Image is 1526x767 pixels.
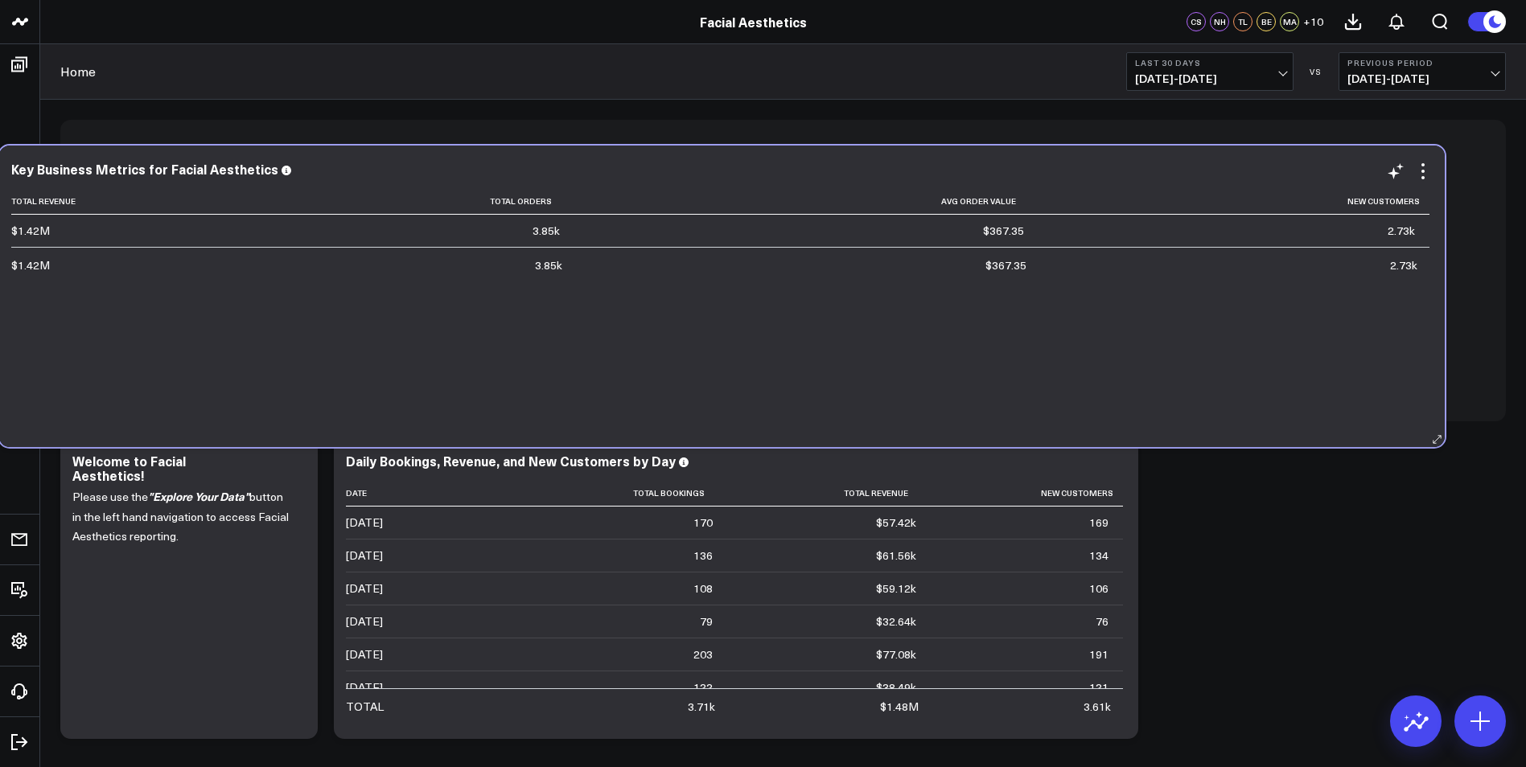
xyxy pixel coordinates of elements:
div: 3.71k [688,699,715,715]
div: [DATE] [346,679,383,695]
span: [DATE] - [DATE] [1347,72,1497,85]
b: Last 30 Days [1135,58,1285,68]
div: $38.49k [876,679,916,695]
div: Welcome to Facial Aesthetics! [72,452,186,484]
div: 79 [700,613,713,630]
div: 134 [1089,548,1109,564]
div: $1.48M [880,699,919,715]
div: 106 [1089,580,1109,597]
button: Last 30 Days[DATE]-[DATE] [1126,52,1294,91]
button: Previous Period[DATE]-[DATE] [1339,52,1506,91]
div: Daily Bookings, Revenue, and New Customers by Day [346,452,676,470]
th: New Customers [931,480,1123,507]
a: Home [60,63,96,80]
div: 203 [693,646,713,662]
div: [DATE] [346,613,383,630]
div: $367.35 [985,257,1026,273]
div: CS [1187,12,1206,31]
th: Total Revenue [727,480,931,507]
span: + 10 [1303,16,1323,27]
div: Please use the button in the left hand navigation to access Facial Aesthetics reporting. [72,486,306,723]
div: [DATE] [346,548,383,564]
div: 108 [693,580,713,597]
th: Avg Order Value [574,188,1039,215]
div: NH [1210,12,1229,31]
div: $32.64k [876,613,916,630]
div: 2.73k [1388,223,1415,239]
div: MA [1280,12,1299,31]
div: TOTAL [346,699,384,715]
div: 2.73k [1390,257,1417,273]
div: Key Business Metrics for Facial Aesthetics [11,160,278,178]
div: 76 [1096,613,1109,630]
th: Date [346,480,507,507]
div: 122 [693,679,713,695]
a: Facial Aesthetics [700,13,807,31]
div: 121 [1089,679,1109,695]
div: $77.08k [876,646,916,662]
th: New Customers [1039,188,1429,215]
th: Total Orders [172,188,574,215]
div: 3.85k [535,257,562,273]
span: [DATE] - [DATE] [1135,72,1285,85]
b: Previous Period [1347,58,1497,68]
div: TL [1233,12,1252,31]
div: [DATE] [346,580,383,597]
div: 136 [693,548,713,564]
div: $367.35 [983,223,1024,239]
div: 191 [1089,646,1109,662]
div: BE [1257,12,1276,31]
div: [DATE] [346,646,383,662]
i: "Explore Your Data" [148,488,249,504]
th: Total Bookings [507,480,727,507]
button: +10 [1303,12,1323,31]
div: $57.42k [876,515,916,531]
div: 169 [1089,515,1109,531]
div: 170 [693,515,713,531]
div: 3.85k [533,223,560,239]
div: $59.12k [876,580,916,597]
div: $1.42M [11,257,50,273]
div: $61.56k [876,548,916,564]
div: VS [1302,67,1331,76]
div: $1.42M [11,223,50,239]
div: [DATE] [346,515,383,531]
div: 3.61k [1084,699,1111,715]
th: Total Revenue [11,188,172,215]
